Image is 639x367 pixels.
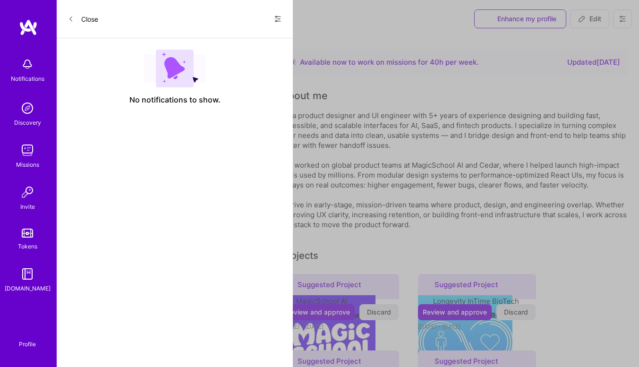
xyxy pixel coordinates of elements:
img: logo [19,19,38,36]
img: discovery [18,99,37,118]
div: Discovery [14,118,41,128]
div: Tokens [18,241,37,251]
img: guide book [18,265,37,283]
img: empty [144,50,206,87]
div: Profile [19,339,36,348]
img: Invite [18,183,37,202]
div: Notifications [11,74,44,84]
div: [DOMAIN_NAME] [5,283,51,293]
div: Missions [16,160,39,170]
span: No notifications to show. [129,95,221,105]
a: Profile [16,329,39,348]
img: tokens [22,229,33,238]
button: Close [68,11,98,26]
img: bell [18,55,37,74]
img: teamwork [18,141,37,160]
div: Invite [20,202,35,212]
